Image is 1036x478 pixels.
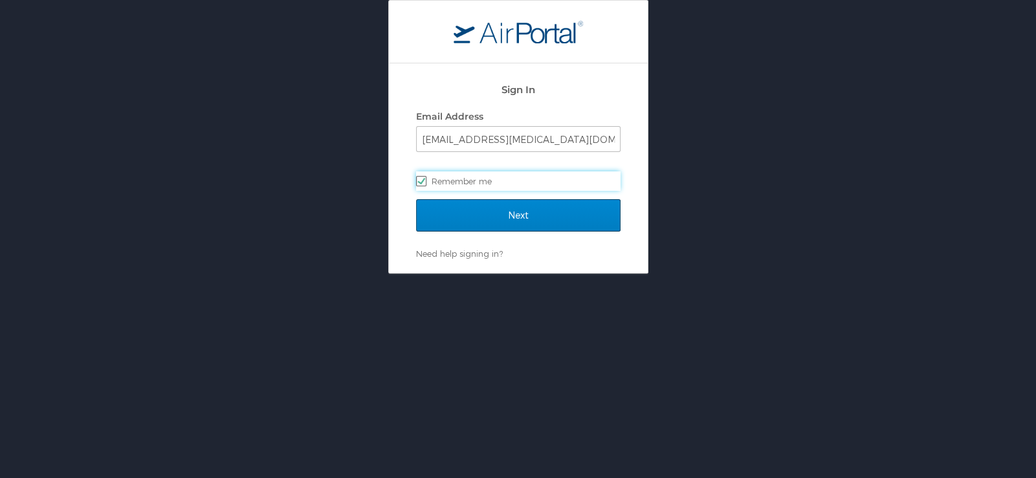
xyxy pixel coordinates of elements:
h2: Sign In [416,83,621,98]
img: logo [454,20,583,43]
input: Next [416,199,621,232]
label: Remember me [416,171,621,191]
label: Email Address [416,111,483,122]
a: Need help signing in? [416,248,503,259]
